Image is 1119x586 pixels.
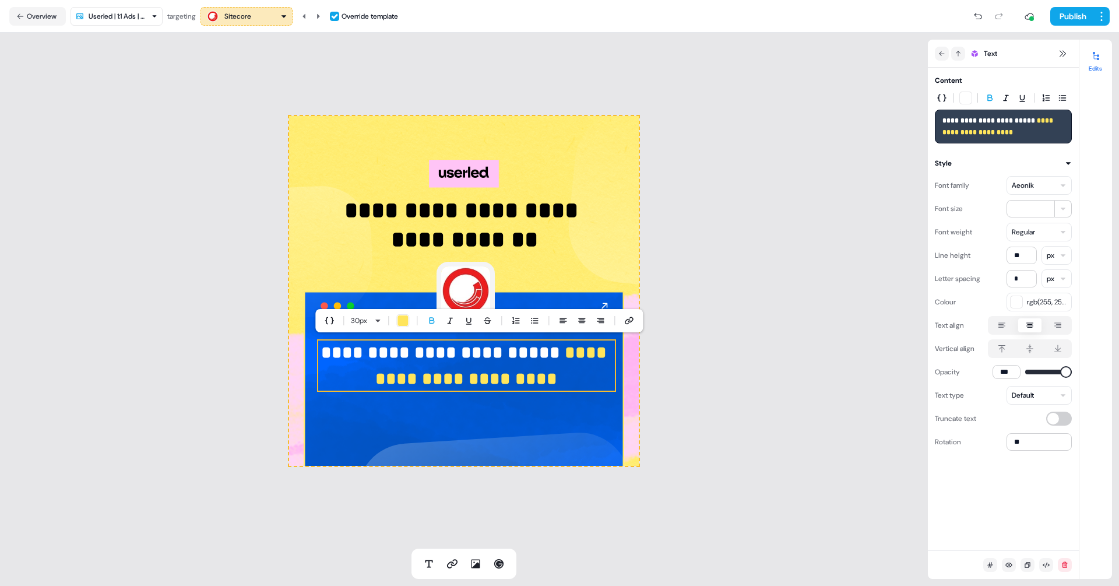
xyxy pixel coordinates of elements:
div: Line height [935,246,970,265]
button: Overview [9,7,66,26]
div: Style [935,157,952,169]
button: Aeonik [1007,176,1072,195]
div: Rotation [935,433,961,451]
div: Vertical align [935,339,974,358]
div: Opacity [935,363,960,381]
div: Truncate text [935,409,976,428]
div: Default [1012,390,1034,401]
div: Font weight [935,223,972,241]
button: rgb(255, 255, 255) [1007,293,1072,311]
div: Colour [935,293,956,311]
div: Font family [935,176,969,195]
div: Content [935,75,962,86]
div: Aeonik [1012,180,1034,191]
div: Sitecore [224,10,251,22]
div: Letter spacing [935,269,980,288]
div: Text align [935,316,964,335]
div: Text type [935,386,964,405]
button: Publish [1050,7,1093,26]
div: Font size [935,199,963,218]
span: rgb(255, 255, 255) [1027,296,1068,308]
button: Edits [1079,47,1112,72]
button: Sitecore [200,7,293,26]
div: Regular [1012,226,1035,238]
button: 30px [346,314,374,328]
div: px [1047,250,1054,261]
span: Text [984,48,997,59]
span: 30 px [351,315,367,327]
div: px [1047,273,1054,285]
div: Userled | 1:1 Ads | Why [89,10,147,22]
button: Style [935,157,1072,169]
div: targeting [167,10,196,22]
div: Override template [342,10,398,22]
